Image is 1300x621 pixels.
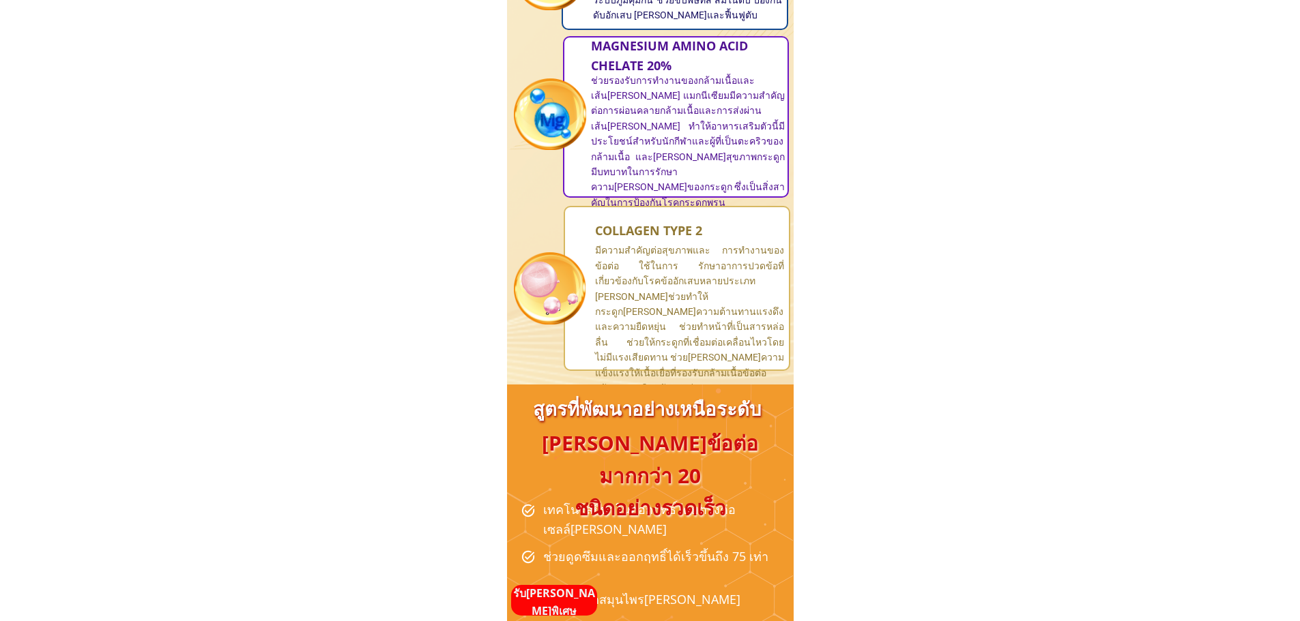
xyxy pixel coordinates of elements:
h3: สูตรที่พัฒนาอย่างเหนือระดับ [533,394,849,424]
p: รับ[PERSON_NAME]พิเศษ [511,585,597,620]
h3: ช่วยรองรับการทำงานของกล้ามเนื้อและเส้น[PERSON_NAME] แมกนีเซียมมีความสำคัญต่อการผ่อนคลายกล้ามเนื้อ... [591,73,785,211]
h3: MAGNESIUM AMINO ACID CHELATE 20% [591,36,813,76]
h3: 100% จากสมุนไพร[PERSON_NAME] [543,590,787,609]
h3: ช่วยดูดซึมและออกฤทธิ์ได้เร็วขึ้นถึง 75 เท่า [543,547,787,566]
h3: มีความสำคัญต่อสุขภาพและ การทำงานของข้อต่อ ใช้ในการ รักษาอาการปวดข้อที่เกี่ยวข้องกับโรคข้ออักเสบหล... [595,243,784,395]
h3: COLLAGEN TYPE 2 [595,221,760,260]
h3: [PERSON_NAME]ข้อต่อมากกว่า 20 ชนิดอย่างรวดเร็ว [514,427,786,525]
